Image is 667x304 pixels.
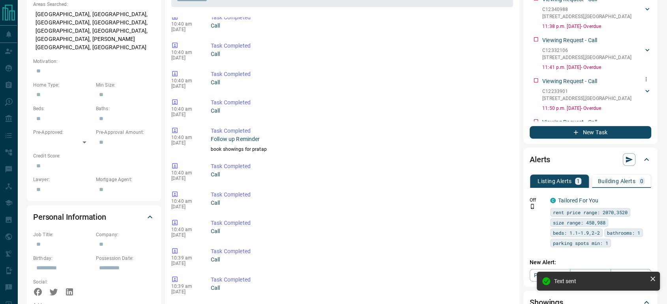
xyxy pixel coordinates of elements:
p: [DATE] [171,204,199,209]
p: Credit Score: [33,152,155,159]
p: New Alert: [530,258,651,267]
div: Personal Information [33,208,155,226]
p: Task Completed [211,13,510,22]
a: Mr.Loft [611,269,651,282]
button: New Task [530,126,651,139]
p: 10:40 am [171,135,199,140]
p: [STREET_ADDRESS] , [GEOGRAPHIC_DATA] [542,13,631,20]
p: [DATE] [171,112,199,117]
p: Baths: [96,105,155,112]
p: Call [211,22,510,30]
p: Areas Searched: [33,1,155,8]
p: [STREET_ADDRESS] , [GEOGRAPHIC_DATA] [542,95,631,102]
p: 1 [577,178,580,184]
span: beds: 1.1-1.9,2-2 [553,229,600,237]
p: 11:41 p.m. [DATE] - Overdue [542,64,651,71]
p: Task Completed [211,276,510,284]
p: C12340988 [542,6,631,13]
p: Company: [96,231,155,238]
p: Possession Date: [96,255,155,262]
h2: Alerts [530,153,550,166]
p: Beds: [33,105,92,112]
p: book showings for pratap [211,146,510,153]
p: Lawyer: [33,176,92,183]
p: Task Completed [211,191,510,199]
p: [DATE] [171,261,199,266]
p: Call [211,256,510,264]
p: Call [211,284,510,292]
p: Mortgage Agent: [96,176,155,183]
p: Viewing Request - Call [542,36,597,44]
p: Off [530,196,545,204]
p: Job Title: [33,231,92,238]
p: Birthday: [33,255,92,262]
svg: Push Notification Only [530,204,535,209]
div: condos.ca [550,198,556,203]
a: Condos [570,269,611,282]
p: Viewing Request - Call [542,77,597,85]
p: [STREET_ADDRESS] , [GEOGRAPHIC_DATA] [542,54,631,61]
div: Text sent [554,278,646,284]
p: Social: [33,278,92,285]
p: C12332106 [542,47,631,54]
a: Property [530,269,570,282]
span: size range: 450,988 [553,219,605,226]
p: Min Size: [96,82,155,89]
p: Pre-Approved: [33,129,92,136]
p: Follow up Reminder [211,135,510,143]
p: Task Completed [211,162,510,171]
p: Call [211,50,510,58]
p: 10:40 am [171,198,199,204]
p: [DATE] [171,289,199,295]
p: Call [211,199,510,207]
p: Task Completed [211,42,510,50]
p: 11:38 p.m. [DATE] - Overdue [542,23,651,30]
a: Tailored For You [558,197,598,204]
p: 0 [640,178,643,184]
p: Call [211,107,510,115]
p: 10:39 am [171,255,199,261]
h2: Personal Information [33,211,106,223]
p: Viewing Request - Call [542,118,597,126]
p: Listing Alerts [538,178,572,184]
p: Task Completed [211,98,510,107]
p: Task Completed [211,70,510,78]
div: C12332106[STREET_ADDRESS],[GEOGRAPHIC_DATA] [542,45,651,63]
div: Alerts [530,150,651,169]
span: bathrooms: 1 [607,229,640,237]
p: [DATE] [171,55,199,61]
p: Pre-Approval Amount: [96,129,155,136]
p: [DATE] [171,27,199,32]
p: [DATE] [171,232,199,238]
p: Task Completed [211,219,510,227]
p: Call [211,227,510,235]
p: Home Type: [33,82,92,89]
p: C12233901 [542,88,631,95]
p: 10:40 am [171,21,199,27]
p: [DATE] [171,140,199,146]
p: Motivation: [33,58,155,65]
p: Call [211,171,510,179]
p: Task Completed [211,127,510,135]
p: Call [211,78,510,87]
p: Building Alerts [598,178,635,184]
div: C12340988[STREET_ADDRESS],[GEOGRAPHIC_DATA] [542,4,651,22]
p: 10:40 am [171,170,199,176]
p: [DATE] [171,176,199,181]
p: [GEOGRAPHIC_DATA], [GEOGRAPHIC_DATA], [GEOGRAPHIC_DATA], [GEOGRAPHIC_DATA], [GEOGRAPHIC_DATA], [G... [33,8,155,54]
p: 10:40 am [171,227,199,232]
span: rent price range: 2070,3520 [553,208,628,216]
p: Task Completed [211,247,510,256]
p: 10:40 am [171,50,199,55]
p: 10:40 am [171,78,199,83]
p: 10:40 am [171,106,199,112]
div: C12233901[STREET_ADDRESS],[GEOGRAPHIC_DATA] [542,86,651,104]
p: [DATE] [171,83,199,89]
p: 11:50 p.m. [DATE] - Overdue [542,105,651,112]
p: 10:39 am [171,284,199,289]
span: parking spots min: 1 [553,239,608,247]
